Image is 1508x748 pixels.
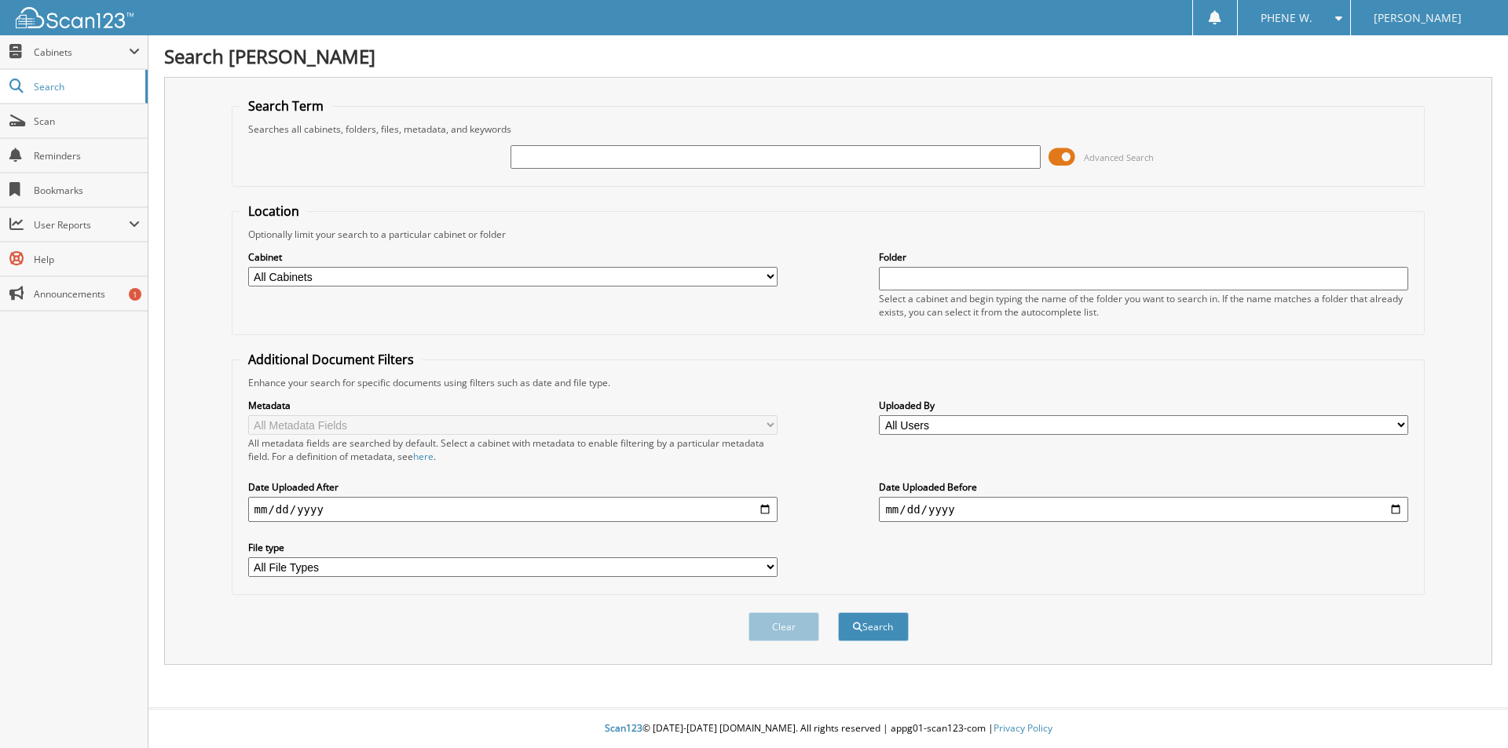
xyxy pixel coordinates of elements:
a: here [413,450,434,463]
div: Optionally limit your search to a particular cabinet or folder [240,228,1417,241]
div: Searches all cabinets, folders, files, metadata, and keywords [240,122,1417,136]
label: Cabinet [248,250,778,264]
button: Clear [749,612,819,641]
div: © [DATE]-[DATE] [DOMAIN_NAME]. All rights reserved | appg01-scan123-com | [148,710,1508,748]
span: Search [34,80,137,93]
span: Reminders [34,149,140,162]
legend: Additional Document Filters [240,351,422,368]
span: Help [34,253,140,266]
input: end [879,497,1408,522]
img: scan123-logo-white.svg [16,7,134,28]
button: Search [838,612,909,641]
label: File type [248,541,778,554]
input: start [248,497,778,522]
span: Cabinets [34,46,129,59]
h1: Search [PERSON_NAME] [164,43,1492,69]
span: Advanced Search [1084,151,1154,163]
a: Privacy Policy [994,721,1052,735]
legend: Location [240,203,307,220]
div: All metadata fields are searched by default. Select a cabinet with metadata to enable filtering b... [248,436,778,463]
label: Metadata [248,399,778,412]
span: PHENE W. [1261,13,1312,23]
span: Announcements [34,287,140,301]
span: [PERSON_NAME] [1374,13,1462,23]
div: 1 [129,288,141,301]
label: Uploaded By [879,399,1408,412]
span: User Reports [34,218,129,232]
label: Date Uploaded After [248,480,778,494]
span: Bookmarks [34,184,140,197]
label: Folder [879,250,1408,264]
div: Select a cabinet and begin typing the name of the folder you want to search in. If the name match... [879,292,1408,319]
span: Scan123 [605,721,642,735]
div: Enhance your search for specific documents using filters such as date and file type. [240,376,1417,389]
span: Scan [34,115,140,128]
label: Date Uploaded Before [879,480,1408,494]
legend: Search Term [240,97,331,115]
